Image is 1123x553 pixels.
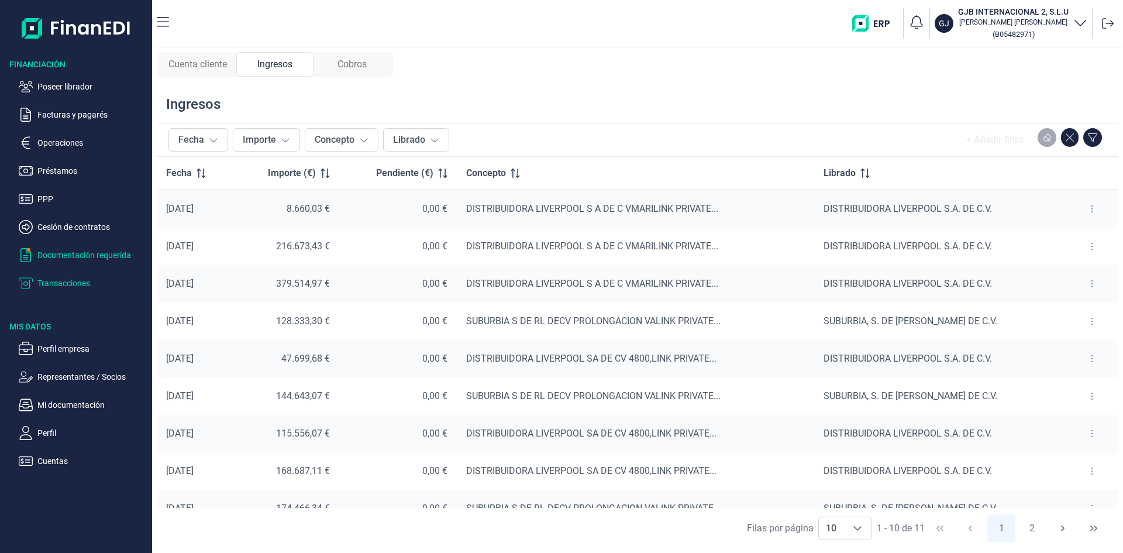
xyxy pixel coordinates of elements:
div: [DATE] [166,390,224,402]
button: Librado [383,128,449,152]
button: Cesión de contratos [19,220,147,234]
button: Préstamos [19,164,147,178]
div: 174.466,34 € [243,503,330,514]
span: DISTRIBUIDORA LIVERPOOL SA DE CV 4800,LINK PRIVATE... [466,353,716,364]
div: DISTRIBUIDORA LIVERPOOL S.A. DE C.V. [824,278,1057,290]
button: Documentación requerida [19,248,147,262]
div: 216.673,43 € [243,241,330,252]
span: DISTRIBUIDORA LIVERPOOL S A DE C VMARILINK PRIVATE... [466,241,718,252]
div: DISTRIBUIDORA LIVERPOOL S.A. DE C.V. [824,203,1057,215]
span: SUBURBIA S DE RL DECV PROLONGACION VALINK PRIVATE... [466,503,721,514]
button: Previous Page [956,514,984,542]
p: [PERSON_NAME] [PERSON_NAME] [958,18,1069,27]
span: DISTRIBUIDORA LIVERPOOL S A DE C VMARILINK PRIVATE... [466,278,718,289]
div: 0,00 € [349,203,448,215]
span: Ingresos [257,57,292,71]
p: Perfil [37,426,147,440]
button: Importe [233,128,300,152]
div: 0,00 € [349,241,448,252]
button: Perfil empresa [19,342,147,356]
p: Cuentas [37,454,147,468]
button: Page 2 [1018,514,1046,542]
div: DISTRIBUIDORA LIVERPOOL S.A. DE C.V. [824,241,1057,252]
span: Concepto [466,166,506,180]
div: Filas por página [747,521,814,535]
button: GJGJB INTERNACIONAL 2, S.L.U[PERSON_NAME] [PERSON_NAME](B05482971) [935,6,1087,41]
button: Next Page [1049,514,1077,542]
p: Cesión de contratos [37,220,147,234]
div: 0,00 € [349,278,448,290]
button: Mi documentación [19,398,147,412]
div: Ingresos [236,52,314,77]
div: [DATE] [166,203,224,215]
p: Documentación requerida [37,248,147,262]
div: [DATE] [166,428,224,439]
div: 47.699,68 € [243,353,330,365]
button: Transacciones [19,276,147,290]
button: PPP [19,192,147,206]
div: [DATE] [166,278,224,290]
span: SUBURBIA S DE RL DECV PROLONGACION VALINK PRIVATE... [466,390,721,401]
div: [DATE] [166,465,224,477]
div: 168.687,11 € [243,465,330,477]
button: Operaciones [19,136,147,150]
div: 0,00 € [349,315,448,327]
div: SUBURBIA, S. DE [PERSON_NAME] DE C.V. [824,315,1057,327]
span: Cuenta cliente [168,57,227,71]
span: Pendiente (€) [376,166,433,180]
div: 0,00 € [349,428,448,439]
div: DISTRIBUIDORA LIVERPOOL S.A. DE C.V. [824,465,1057,477]
p: Transacciones [37,276,147,290]
p: Facturas y pagarés [37,108,147,122]
div: [DATE] [166,241,224,252]
span: SUBURBIA S DE RL DECV PROLONGACION VALINK PRIVATE... [466,315,721,327]
p: Poseer librador [37,80,147,94]
small: Copiar cif [993,30,1035,39]
div: DISTRIBUIDORA LIVERPOOL S.A. DE C.V. [824,428,1057,439]
p: Préstamos [37,164,147,178]
button: Fecha [168,128,228,152]
span: DISTRIBUIDORA LIVERPOOL S A DE C VMARILINK PRIVATE... [466,203,718,214]
span: 1 - 10 de 11 [877,524,925,533]
div: 0,00 € [349,503,448,514]
span: DISTRIBUIDORA LIVERPOOL SA DE CV 4800,LINK PRIVATE... [466,465,716,476]
p: Mi documentación [37,398,147,412]
div: DISTRIBUIDORA LIVERPOOL S.A. DE C.V. [824,353,1057,365]
p: Representantes / Socios [37,370,147,384]
div: 379.514,97 € [243,278,330,290]
button: Perfil [19,426,147,440]
img: erp [852,15,898,32]
div: 0,00 € [349,465,448,477]
p: Perfil empresa [37,342,147,356]
div: 115.556,07 € [243,428,330,439]
div: SUBURBIA, S. DE [PERSON_NAME] DE C.V. [824,390,1057,402]
p: Operaciones [37,136,147,150]
div: Cobros [314,52,391,77]
div: [DATE] [166,353,224,365]
div: 8.660,03 € [243,203,330,215]
span: 10 [819,517,843,540]
p: GJ [939,18,949,29]
button: First Page [926,514,954,542]
div: 0,00 € [349,353,448,365]
span: Cobros [337,57,367,71]
button: Last Page [1080,514,1108,542]
span: DISTRIBUIDORA LIVERPOOL SA DE CV 4800,LINK PRIVATE... [466,428,716,439]
button: Facturas y pagarés [19,108,147,122]
img: Logo de aplicación [22,9,131,47]
div: 128.333,30 € [243,315,330,327]
span: Librado [824,166,856,180]
p: PPP [37,192,147,206]
div: Cuenta cliente [159,52,236,77]
button: Concepto [305,128,378,152]
div: Choose [843,517,871,540]
button: Page 1 [987,514,1015,542]
button: Poseer librador [19,80,147,94]
button: Cuentas [19,454,147,468]
h3: GJB INTERNACIONAL 2, S.L.U [958,6,1069,18]
div: Ingresos [166,95,221,114]
span: Importe (€) [268,166,316,180]
div: 0,00 € [349,390,448,402]
div: SUBURBIA, S. DE [PERSON_NAME] DE C.V. [824,503,1057,514]
span: Fecha [166,166,192,180]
